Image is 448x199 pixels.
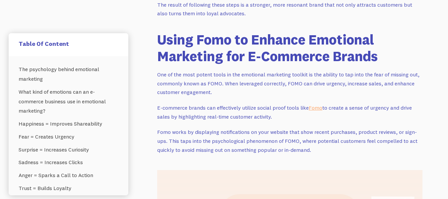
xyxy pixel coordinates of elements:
a: Happiness = Improves Shareability [19,117,118,130]
a: Sadness = Increases Clicks [19,156,118,169]
a: Anger = Sparks a Call to Action [19,169,118,182]
p: The result of following these steps is a stronger, more resonant brand that not only attracts cus... [157,0,422,18]
a: Fear = Creates Urgency [19,130,118,143]
a: Surprise = Increases Curiosity [19,143,118,156]
a: Trust = Builds Loyalty [19,182,118,195]
a: What kind of emotions can an e-commerce business use in emotional marketing? [19,85,118,117]
p: Fomo works by displaying notifications on your website that show recent purchases, product review... [157,128,422,154]
h2: Using Fomo to Enhance Emotional Marketing for E-Commerce Brands [157,31,422,65]
p: One of the most potent tools in the emotional marketing toolkit is the ability to tap into the fe... [157,70,422,97]
a: Fomo [309,104,322,111]
a: The psychology behind emotional marketing [19,63,118,85]
p: E-commerce brands can effectively utilize social proof tools like to create a sense of urgency an... [157,103,422,121]
h5: Table Of Content [19,40,118,48]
